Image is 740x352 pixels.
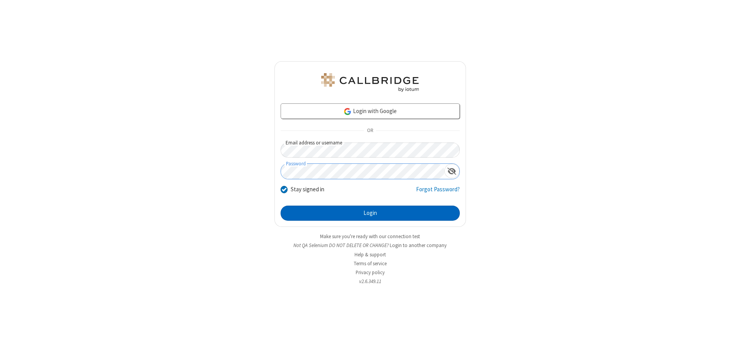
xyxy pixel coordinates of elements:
input: Password [281,164,444,179]
button: Login [281,206,460,221]
a: Make sure you're ready with our connection test [320,233,420,240]
a: Help & support [355,251,386,258]
label: Stay signed in [291,185,324,194]
li: v2.6.349.11 [274,278,466,285]
a: Forgot Password? [416,185,460,200]
img: google-icon.png [343,107,352,116]
a: Terms of service [354,260,387,267]
a: Privacy policy [356,269,385,276]
input: Email address or username [281,143,460,158]
div: Show password [444,164,459,178]
span: OR [364,125,376,136]
img: QA Selenium DO NOT DELETE OR CHANGE [320,73,420,92]
button: Login to another company [390,242,447,249]
a: Login with Google [281,103,460,119]
li: Not QA Selenium DO NOT DELETE OR CHANGE? [274,242,466,249]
